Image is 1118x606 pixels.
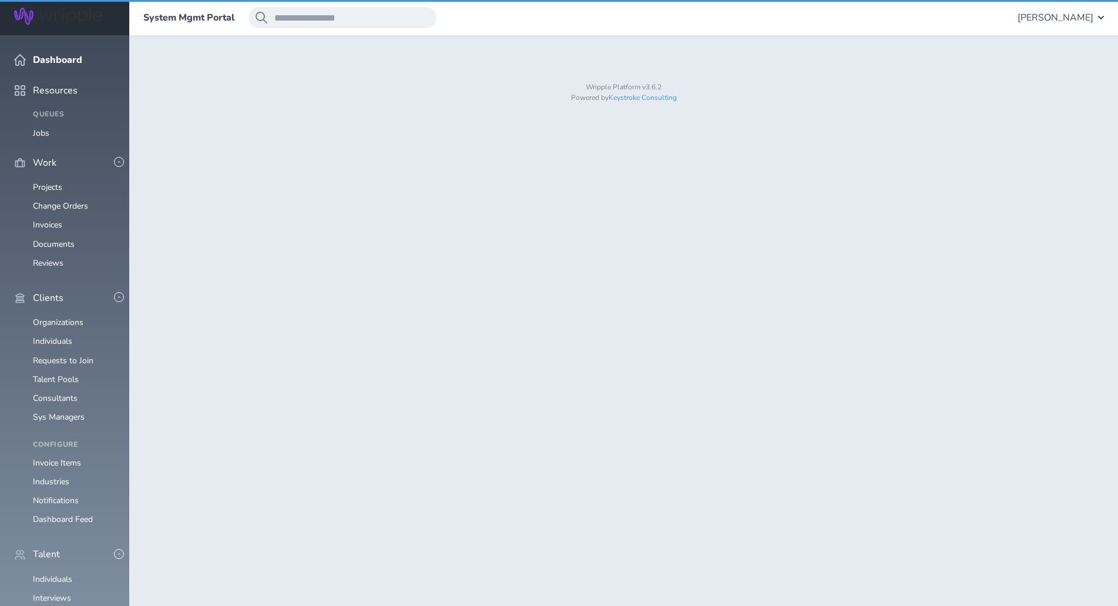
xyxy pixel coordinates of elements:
a: Invoice Items [33,457,81,468]
button: - [114,549,124,559]
img: Wripple [14,8,102,25]
span: Work [33,158,56,168]
a: Interviews [33,592,71,604]
a: Organizations [33,317,83,328]
span: Dashboard [33,55,82,65]
button: - [114,292,124,302]
a: Individuals [33,336,72,347]
a: Notifications [33,495,79,506]
h4: Configure [33,441,115,449]
a: Consultants [33,393,78,404]
a: Invoices [33,219,62,230]
a: Dashboard Feed [33,514,93,525]
h4: Queues [33,111,115,119]
a: System Mgmt Portal [143,12,234,23]
a: Projects [33,182,62,193]
span: [PERSON_NAME] [1018,12,1093,23]
a: Keystroke Consulting [609,93,677,102]
button: [PERSON_NAME] [1018,7,1104,28]
span: Clients [33,293,63,303]
a: Documents [33,239,75,250]
a: Industries [33,476,69,487]
a: Reviews [33,257,63,269]
p: Powered by [159,94,1089,102]
a: Individuals [33,574,72,585]
p: Wripple Platform v3.6.2 [159,83,1089,92]
button: - [114,157,124,167]
span: Resources [33,85,78,96]
a: Requests to Join [33,355,93,366]
a: Jobs [33,128,49,139]
a: Sys Managers [33,411,85,423]
span: Talent [33,549,60,560]
a: Talent Pools [33,374,79,385]
a: Change Orders [33,200,88,212]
